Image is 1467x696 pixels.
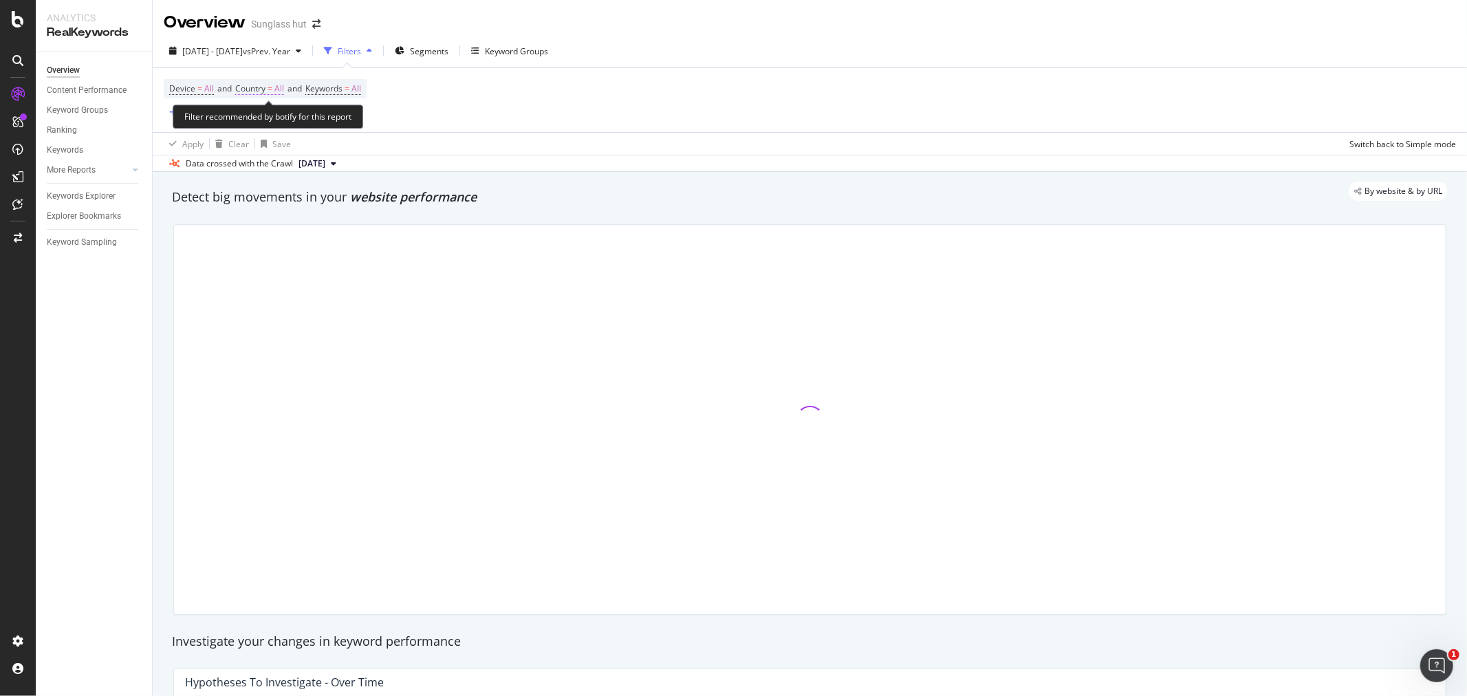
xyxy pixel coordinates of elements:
[410,45,448,57] span: Segments
[1448,649,1459,660] span: 1
[1349,182,1448,201] div: legacy label
[287,83,302,94] span: and
[186,157,293,170] div: Data crossed with the Crawl
[47,189,142,204] a: Keywords Explorer
[182,138,204,150] div: Apply
[1344,133,1456,155] button: Switch back to Simple mode
[47,123,142,138] a: Ranking
[274,79,284,98] span: All
[164,11,246,34] div: Overview
[268,83,272,94] span: =
[47,143,142,157] a: Keywords
[47,123,77,138] div: Ranking
[47,11,141,25] div: Analytics
[389,40,454,62] button: Segments
[298,157,325,170] span: 2025 Sep. 14th
[164,40,307,62] button: [DATE] - [DATE]vsPrev. Year
[1420,649,1453,682] iframe: Intercom live chat
[1349,138,1456,150] div: Switch back to Simple mode
[182,45,243,57] span: [DATE] - [DATE]
[47,189,116,204] div: Keywords Explorer
[204,79,214,98] span: All
[47,163,129,177] a: More Reports
[345,83,349,94] span: =
[197,83,202,94] span: =
[485,45,548,57] div: Keyword Groups
[47,235,142,250] a: Keyword Sampling
[47,143,83,157] div: Keywords
[47,63,80,78] div: Overview
[466,40,554,62] button: Keyword Groups
[255,133,291,155] button: Save
[210,133,249,155] button: Clear
[47,235,117,250] div: Keyword Sampling
[312,19,320,29] div: arrow-right-arrow-left
[47,83,142,98] a: Content Performance
[251,17,307,31] div: Sunglass hut
[47,103,142,118] a: Keyword Groups
[173,105,363,129] div: Filter recommended by botify for this report
[318,40,378,62] button: Filters
[243,45,290,57] span: vs Prev. Year
[172,633,1448,651] div: Investigate your changes in keyword performance
[169,83,195,94] span: Device
[235,83,265,94] span: Country
[1365,187,1442,195] span: By website & by URL
[47,209,142,224] a: Explorer Bookmarks
[47,163,96,177] div: More Reports
[293,155,342,172] button: [DATE]
[164,133,204,155] button: Apply
[272,138,291,150] div: Save
[164,105,219,121] button: Add Filter
[185,675,384,689] div: Hypotheses to Investigate - Over Time
[338,45,361,57] div: Filters
[351,79,361,98] span: All
[305,83,343,94] span: Keywords
[47,63,142,78] a: Overview
[217,83,232,94] span: and
[47,103,108,118] div: Keyword Groups
[228,138,249,150] div: Clear
[47,25,141,41] div: RealKeywords
[47,209,121,224] div: Explorer Bookmarks
[47,83,127,98] div: Content Performance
